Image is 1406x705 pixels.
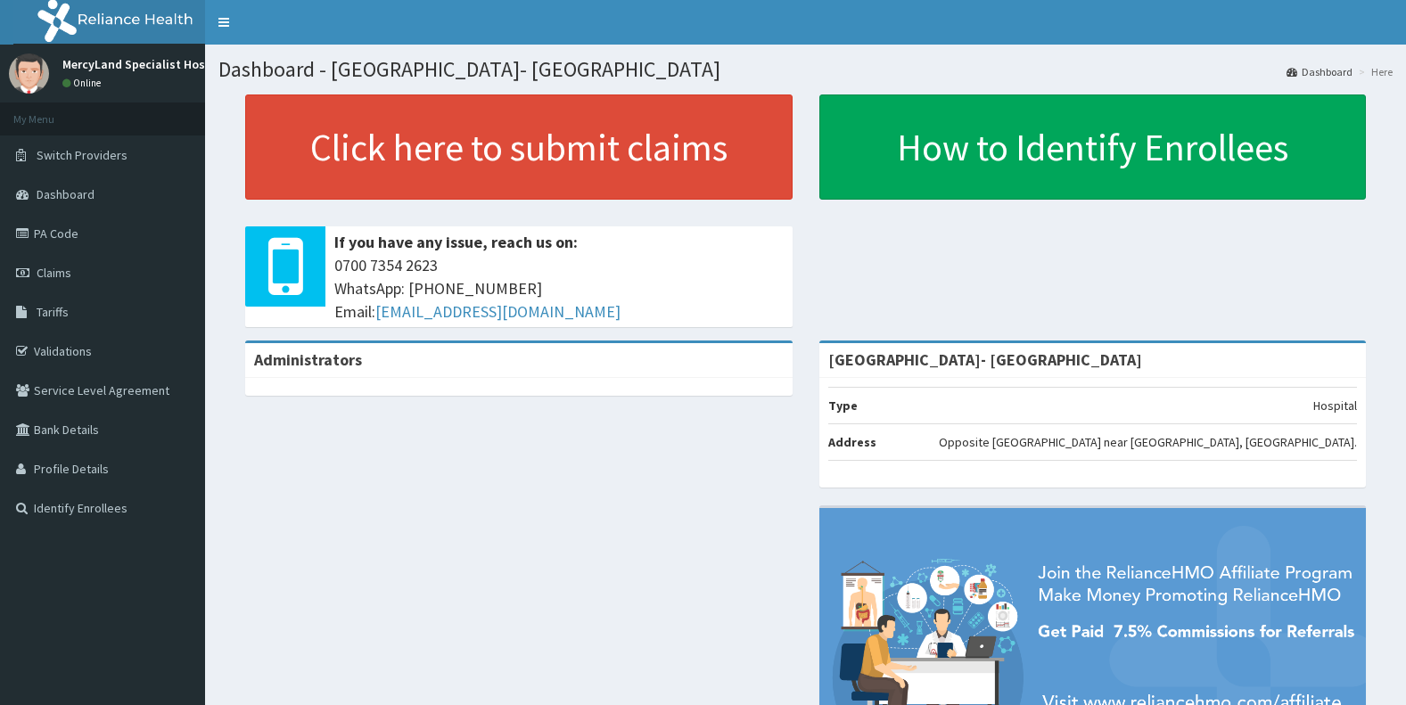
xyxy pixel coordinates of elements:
h1: Dashboard - [GEOGRAPHIC_DATA]- [GEOGRAPHIC_DATA] [218,58,1393,81]
img: User Image [9,53,49,94]
span: Switch Providers [37,147,127,163]
b: Administrators [254,349,362,370]
a: Click here to submit claims [245,94,793,200]
span: 0700 7354 2623 WhatsApp: [PHONE_NUMBER] Email: [334,254,784,323]
b: Type [828,398,858,414]
p: Opposite [GEOGRAPHIC_DATA] near [GEOGRAPHIC_DATA], [GEOGRAPHIC_DATA]. [939,433,1357,451]
strong: [GEOGRAPHIC_DATA]- [GEOGRAPHIC_DATA] [828,349,1142,370]
a: Dashboard [1287,64,1353,79]
p: Hospital [1313,397,1357,414]
span: Claims [37,265,71,281]
b: Address [828,434,876,450]
span: Tariffs [37,304,69,320]
a: Online [62,77,105,89]
span: Dashboard [37,186,95,202]
p: MercyLand Specialist Hospital [62,58,232,70]
b: If you have any issue, reach us on: [334,232,578,252]
a: How to Identify Enrollees [819,94,1367,200]
a: [EMAIL_ADDRESS][DOMAIN_NAME] [375,301,621,322]
li: Here [1354,64,1393,79]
